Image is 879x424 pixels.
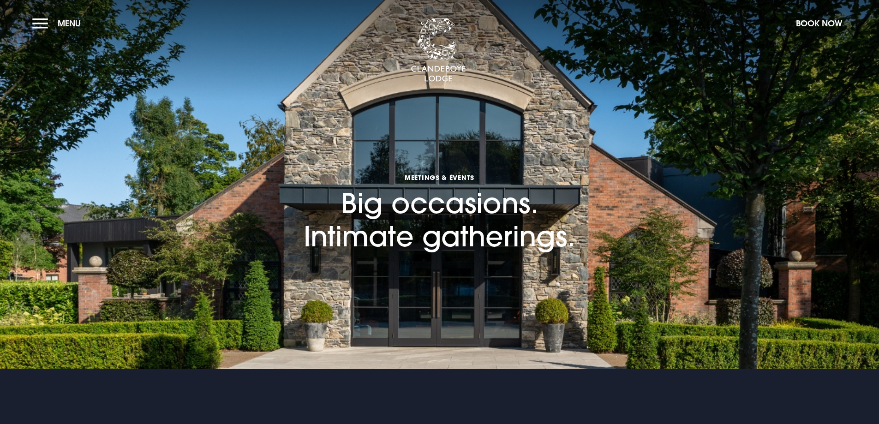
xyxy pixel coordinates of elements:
[304,121,575,253] h1: Big occasions. Intimate gatherings.
[58,18,81,29] span: Menu
[791,13,847,33] button: Book Now
[304,173,575,182] span: Meetings & Events
[411,18,466,83] img: Clandeboye Lodge
[32,13,85,33] button: Menu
